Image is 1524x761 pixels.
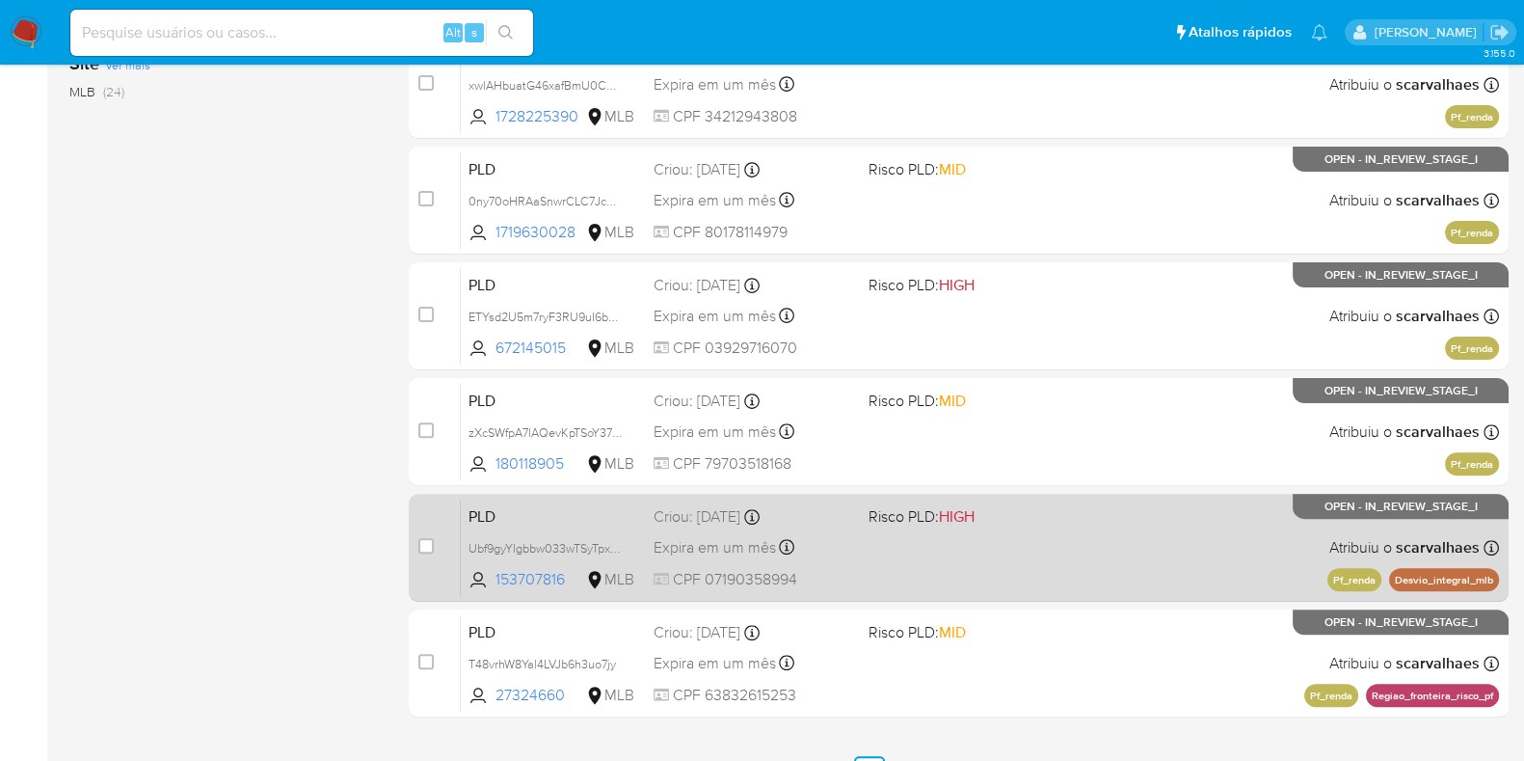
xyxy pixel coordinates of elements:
input: Pesquise usuários ou casos... [70,20,533,45]
a: Sair [1489,22,1510,42]
span: Alt [445,23,461,41]
button: search-icon [486,19,525,46]
p: sara.carvalhaes@mercadopago.com.br [1374,23,1483,41]
span: 3.155.0 [1483,45,1514,61]
span: Atalhos rápidos [1189,22,1292,42]
a: Notificações [1311,24,1327,41]
span: s [471,23,477,41]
